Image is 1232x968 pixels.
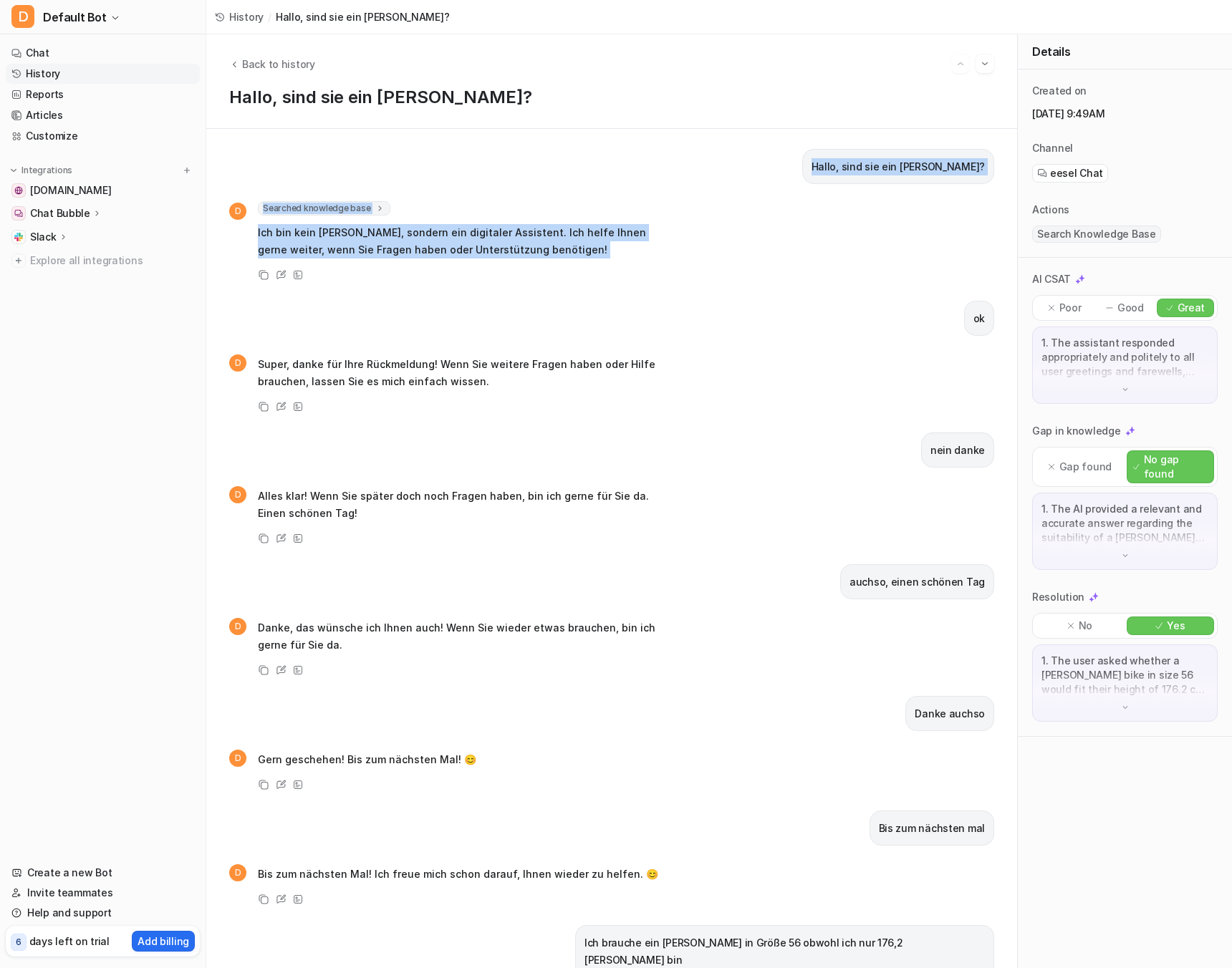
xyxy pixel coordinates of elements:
[951,54,970,73] button: Go to previous session
[6,883,200,903] a: Invite teammates
[1032,590,1084,604] p: Resolution
[1079,619,1092,633] p: No
[258,488,677,522] p: Alles klar! Wenn Sie später doch noch Fragen haben, bin ich gerne für Sie da. Einen schönen Tag!
[229,486,246,503] span: D
[138,934,189,949] p: Add billing
[14,209,23,218] img: Chat Bubble
[930,442,985,459] p: nein danke
[1032,203,1069,217] p: Actions
[258,866,658,883] p: Bis zum nächsten Mal! Ich freue mich schon darauf, Ihnen wieder zu helfen. 😊
[1032,84,1087,98] p: Created on
[43,7,107,27] span: Default Bot
[1117,301,1144,315] p: Good
[1032,141,1073,155] p: Channel
[229,864,246,881] span: D
[1032,107,1218,121] p: [DATE] 9:49AM
[268,9,271,24] span: /
[1120,702,1130,712] img: down-arrow
[976,54,994,73] button: Go to next session
[6,126,200,146] a: Customize
[980,57,990,70] img: Next session
[29,934,110,949] p: days left on trial
[229,9,264,24] span: History
[1018,34,1232,69] div: Details
[1120,551,1130,561] img: down-arrow
[812,158,985,175] p: Hallo, sind sie ein [PERSON_NAME]?
[229,618,246,635] span: D
[215,9,264,24] a: History
[132,931,195,952] button: Add billing
[242,57,315,72] span: Back to history
[1032,272,1071,286] p: AI CSAT
[1178,301,1205,315] p: Great
[1167,619,1185,633] p: Yes
[1041,654,1208,697] p: 1. The user asked whether a [PERSON_NAME] bike in size 56 would fit their height of 176.2 cm. 2. ...
[1037,168,1047,178] img: eeselChat
[182,165,192,175] img: menu_add.svg
[258,619,677,654] p: Danke, das wünsche ich Ihnen auch! Wenn Sie wieder etwas brauchen, bin ich gerne für Sie da.
[6,105,200,125] a: Articles
[6,43,200,63] a: Chat
[229,354,246,372] span: D
[229,57,315,72] button: Back to history
[11,5,34,28] span: D
[1050,166,1103,180] span: eesel Chat
[258,224,677,258] p: Ich bin kein [PERSON_NAME], sondern ein digitaler Assistent. Ich helfe Ihnen gerne weiter, wenn S...
[1037,166,1103,180] a: eesel Chat
[229,203,246,220] span: D
[1032,226,1161,243] span: Search Knowledge Base
[1120,384,1130,395] img: down-arrow
[6,64,200,84] a: History
[850,573,985,591] p: auchso, einen schönen Tag
[258,201,390,216] span: Searched knowledge base
[14,233,23,241] img: Slack
[11,253,26,268] img: explore all integrations
[6,251,200,271] a: Explore all integrations
[258,751,476,768] p: Gern geschehen! Bis zum nächsten Mal! 😊
[1041,502,1208,545] p: 1. The AI provided a relevant and accurate answer regarding the suitability of a [PERSON_NAME] bi...
[915,705,985,722] p: Danke auchso
[6,163,77,178] button: Integrations
[6,84,200,105] a: Reports
[1041,336,1208,379] p: 1. The assistant responded appropriately and politely to all user greetings and farewells, mainta...
[30,206,90,221] p: Chat Bubble
[1059,460,1112,474] p: Gap found
[30,183,111,198] span: [DOMAIN_NAME]
[1032,424,1121,438] p: Gap in knowledge
[21,165,72,176] p: Integrations
[956,57,966,70] img: Previous session
[879,820,985,837] p: Bis zum nächsten mal
[6,180,200,200] a: lanzarotebike.com[DOMAIN_NAME]
[9,165,19,175] img: expand menu
[229,87,994,108] h1: Hallo, sind sie ein [PERSON_NAME]?
[6,903,200,923] a: Help and support
[6,863,200,883] a: Create a new Bot
[1059,301,1082,315] p: Poor
[16,936,21,949] p: 6
[229,750,246,767] span: D
[1144,452,1208,481] p: No gap found
[258,356,677,390] p: Super, danke für Ihre Rückmeldung! Wenn Sie weitere Fragen haben oder Hilfe brauchen, lassen Sie ...
[30,249,194,272] span: Explore all integrations
[14,186,23,195] img: lanzarotebike.com
[276,9,449,24] span: Hallo, sind sie ein [PERSON_NAME]?
[973,310,985,327] p: ok
[30,230,57,244] p: Slack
